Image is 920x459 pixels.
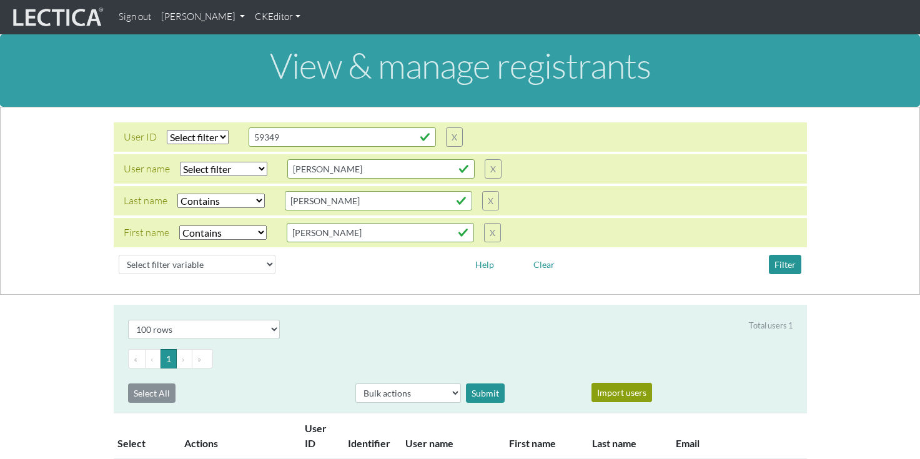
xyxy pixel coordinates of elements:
[156,5,250,29] a: [PERSON_NAME]
[124,161,170,176] div: User name
[124,129,157,144] div: User ID
[10,6,104,29] img: lecticalive
[470,257,500,269] a: Help
[482,191,499,210] button: X
[10,46,910,85] h1: View & manage registrants
[124,193,167,208] div: Last name
[177,413,297,459] th: Actions
[585,413,668,459] th: Last name
[114,413,177,459] th: Select
[398,413,502,459] th: User name
[485,159,502,179] button: X
[250,5,305,29] a: CKEditor
[484,223,501,242] button: X
[470,255,500,274] button: Help
[297,413,340,459] th: User ID
[749,320,793,332] div: Total users 1
[502,413,585,459] th: First name
[769,255,801,274] button: Filter
[128,383,176,403] button: Select All
[114,5,156,29] a: Sign out
[124,225,169,240] div: First name
[128,349,793,368] ul: Pagination
[466,383,505,403] div: Submit
[446,127,463,147] button: X
[591,383,652,402] button: Import users
[528,255,560,274] button: Clear
[161,349,177,368] button: Go to page 1
[668,413,807,459] th: Email
[340,413,398,459] th: Identifier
